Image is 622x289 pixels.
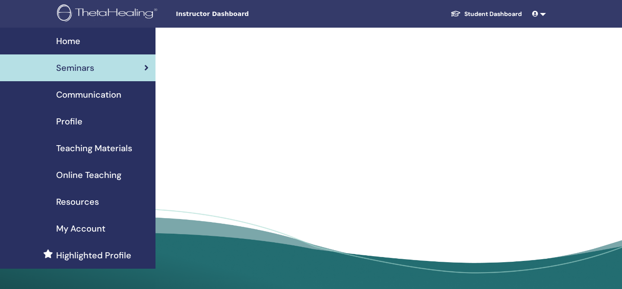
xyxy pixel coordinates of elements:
span: Profile [56,115,83,128]
span: Communication [56,88,121,101]
span: Home [56,35,80,48]
span: Resources [56,195,99,208]
span: Seminars [56,61,94,74]
a: Student Dashboard [444,6,529,22]
span: Highlighted Profile [56,249,131,262]
img: logo.png [57,4,160,24]
img: graduation-cap-white.svg [451,10,461,17]
span: My Account [56,222,105,235]
span: Instructor Dashboard [176,10,305,19]
span: Online Teaching [56,168,121,181]
span: Teaching Materials [56,142,132,155]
